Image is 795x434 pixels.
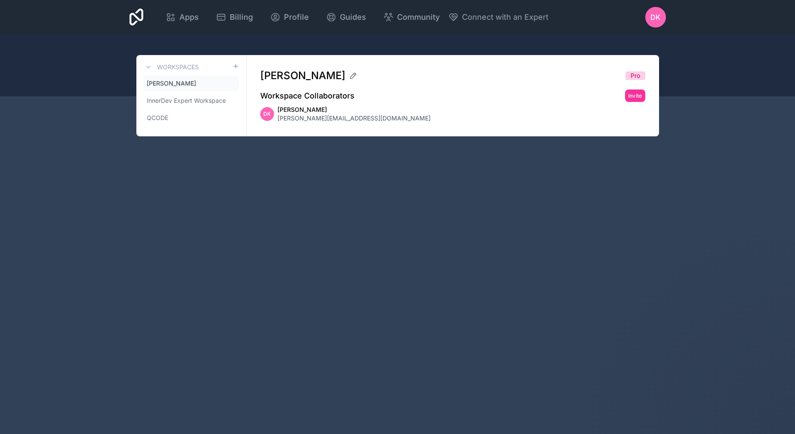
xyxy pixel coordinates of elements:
[631,71,640,80] span: Pro
[277,114,431,123] span: [PERSON_NAME][EMAIL_ADDRESS][DOMAIN_NAME]
[263,111,271,117] span: DK
[209,8,260,27] a: Billing
[462,11,548,23] span: Connect with an Expert
[448,11,548,23] button: Connect with an Expert
[147,96,226,105] span: InnerDev Expert Workspace
[319,8,373,27] a: Guides
[159,8,206,27] a: Apps
[260,90,354,102] h2: Workspace Collaborators
[376,8,447,27] a: Community
[147,79,196,88] span: [PERSON_NAME]
[397,11,440,23] span: Community
[143,110,239,126] a: QCODE
[260,69,345,83] span: [PERSON_NAME]
[143,76,239,91] a: [PERSON_NAME]
[284,11,309,23] span: Profile
[157,63,199,71] h3: Workspaces
[340,11,366,23] span: Guides
[143,93,239,108] a: InnerDev Expert Workspace
[179,11,199,23] span: Apps
[277,105,431,114] span: [PERSON_NAME]
[625,89,645,102] button: Invite
[650,12,660,22] span: DK
[230,11,253,23] span: Billing
[263,8,316,27] a: Profile
[147,114,168,122] span: QCODE
[143,62,199,72] a: Workspaces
